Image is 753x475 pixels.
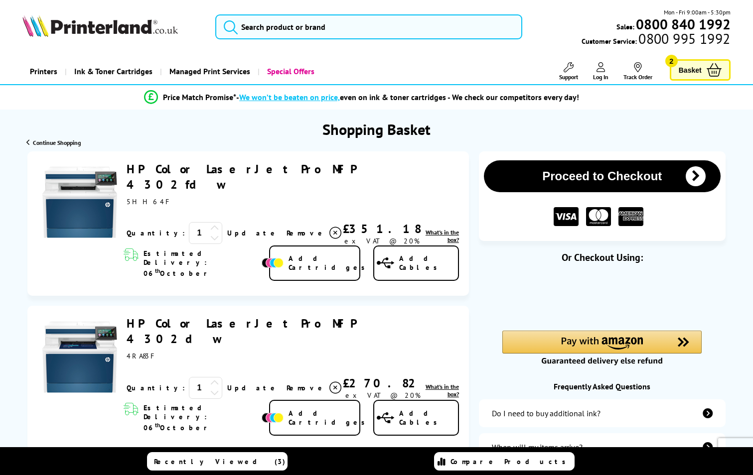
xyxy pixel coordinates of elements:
a: Update [227,229,279,237]
span: Price Match Promise* [163,92,236,102]
a: lnk_inthebox [421,229,458,243]
span: Mon - Fri 9:00am - 5:30pm [664,7,731,17]
a: items-arrive [479,433,726,461]
a: additional-ink [479,399,726,427]
a: Continue Shopping [26,139,81,146]
span: Recently Viewed (3) [154,457,286,466]
a: Basket 2 [670,59,731,81]
a: Log In [593,62,608,81]
span: Remove [287,229,326,237]
span: Quantity: [127,229,185,237]
img: Add Cartridges [262,413,284,423]
a: 0800 840 1992 [634,19,731,29]
img: HP Color LaserJet Pro MFP 4302dw [42,320,117,394]
span: Estimated Delivery: 06 October [144,403,259,432]
div: Amazon Pay - Use your Amazon account [502,331,702,365]
span: Ink & Toner Cartridges [74,59,152,84]
a: Printers [22,59,65,84]
a: HP Color LaserJet Pro MFP 4302fdw [127,161,355,192]
div: Frequently Asked Questions [479,381,726,391]
span: 0800 995 1992 [637,34,730,43]
div: When will my items arrive? [492,442,583,452]
a: Delete item from your basket [287,380,343,395]
div: £270.82 [343,375,423,391]
iframe: PayPal [502,280,702,314]
b: 0800 840 1992 [636,15,731,33]
img: HP Color LaserJet Pro MFP 4302fdw [42,165,117,239]
a: Update [227,383,279,392]
a: Special Offers [258,59,322,84]
span: What's in the box? [426,383,459,398]
span: Support [559,73,578,81]
div: Do I need to buy additional ink? [492,408,601,418]
sup: th [155,421,160,429]
img: Printerland Logo [22,15,178,37]
span: ex VAT @ 20% [345,391,421,400]
input: Search product or brand [215,14,522,39]
a: Printerland Logo [22,15,203,39]
li: modal_Promise [5,89,718,106]
a: Delete item from your basket [287,226,343,240]
img: MASTER CARD [586,207,611,227]
div: £351.18 [343,221,421,237]
a: Track Order [623,62,652,81]
span: 5HH64F [127,197,172,206]
span: Estimated Delivery: 06 October [144,249,259,278]
span: ex VAT @ 20% [344,237,420,245]
sup: th [155,267,160,274]
span: We won’t be beaten on price, [239,92,340,102]
span: Add Cartridges [289,409,370,427]
a: Compare Products [434,452,575,471]
span: Log In [593,73,608,81]
div: - even on ink & toner cartridges - We check our competitors every day! [236,92,579,102]
img: Add Cartridges [262,258,284,268]
span: 2 [665,55,678,67]
img: American Express [618,207,643,227]
span: Add Cables [399,254,457,272]
span: What's in the box? [426,229,459,243]
a: Recently Viewed (3) [147,452,288,471]
a: Managed Print Services [160,59,258,84]
span: Continue Shopping [33,139,81,146]
img: VISA [554,207,579,227]
a: HP Color LaserJet Pro MFP 4302dw [127,316,355,347]
h1: Shopping Basket [322,119,431,139]
span: Add Cables [399,409,457,427]
span: Customer Service: [582,34,730,46]
span: Compare Products [451,457,571,466]
div: Or Checkout Using: [479,251,726,264]
a: Support [559,62,578,81]
button: Proceed to Checkout [484,160,721,192]
a: lnk_inthebox [423,383,458,398]
a: Ink & Toner Cartridges [65,59,160,84]
span: Add Cartridges [289,254,370,272]
span: Remove [287,383,326,392]
span: Basket [679,63,702,77]
span: Quantity: [127,383,185,392]
span: 4RA83F [127,352,157,360]
span: Sales: [616,22,634,31]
